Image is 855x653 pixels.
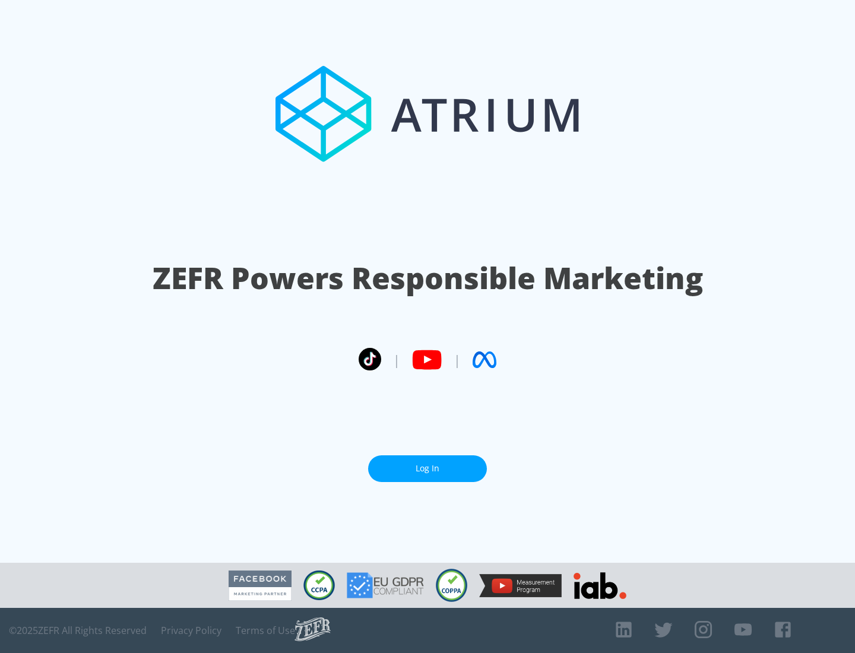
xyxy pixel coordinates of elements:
img: COPPA Compliant [436,569,467,602]
h1: ZEFR Powers Responsible Marketing [153,258,703,299]
span: | [454,351,461,369]
img: Facebook Marketing Partner [229,570,292,601]
a: Log In [368,455,487,482]
span: | [393,351,400,369]
a: Privacy Policy [161,625,221,636]
span: © 2025 ZEFR All Rights Reserved [9,625,147,636]
a: Terms of Use [236,625,295,636]
img: IAB [574,572,626,599]
img: YouTube Measurement Program [479,574,562,597]
img: CCPA Compliant [303,570,335,600]
img: GDPR Compliant [347,572,424,598]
